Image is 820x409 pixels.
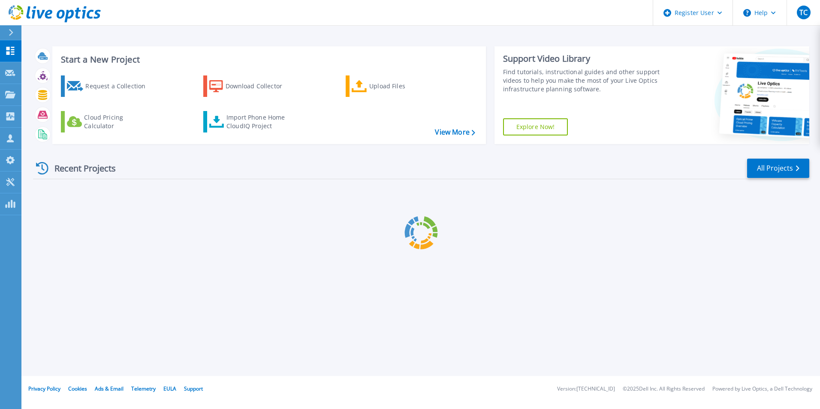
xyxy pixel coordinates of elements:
li: © 2025 Dell Inc. All Rights Reserved [623,386,705,392]
a: Upload Files [346,75,441,97]
div: Download Collector [226,78,294,95]
a: Request a Collection [61,75,157,97]
div: Cloud Pricing Calculator [84,113,153,130]
a: Download Collector [203,75,299,97]
div: Request a Collection [85,78,154,95]
span: TC [799,9,808,16]
a: Explore Now! [503,118,568,135]
div: Recent Projects [33,158,127,179]
a: Support [184,385,203,392]
div: Support Video Library [503,53,663,64]
li: Powered by Live Optics, a Dell Technology [712,386,812,392]
a: Cloud Pricing Calculator [61,111,157,132]
a: Ads & Email [95,385,124,392]
div: Upload Files [369,78,438,95]
a: Cookies [68,385,87,392]
a: All Projects [747,159,809,178]
div: Import Phone Home CloudIQ Project [226,113,293,130]
a: Privacy Policy [28,385,60,392]
div: Find tutorials, instructional guides and other support videos to help you make the most of your L... [503,68,663,93]
a: Telemetry [131,385,156,392]
a: EULA [163,385,176,392]
a: View More [435,128,475,136]
h3: Start a New Project [61,55,475,64]
li: Version: [TECHNICAL_ID] [557,386,615,392]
